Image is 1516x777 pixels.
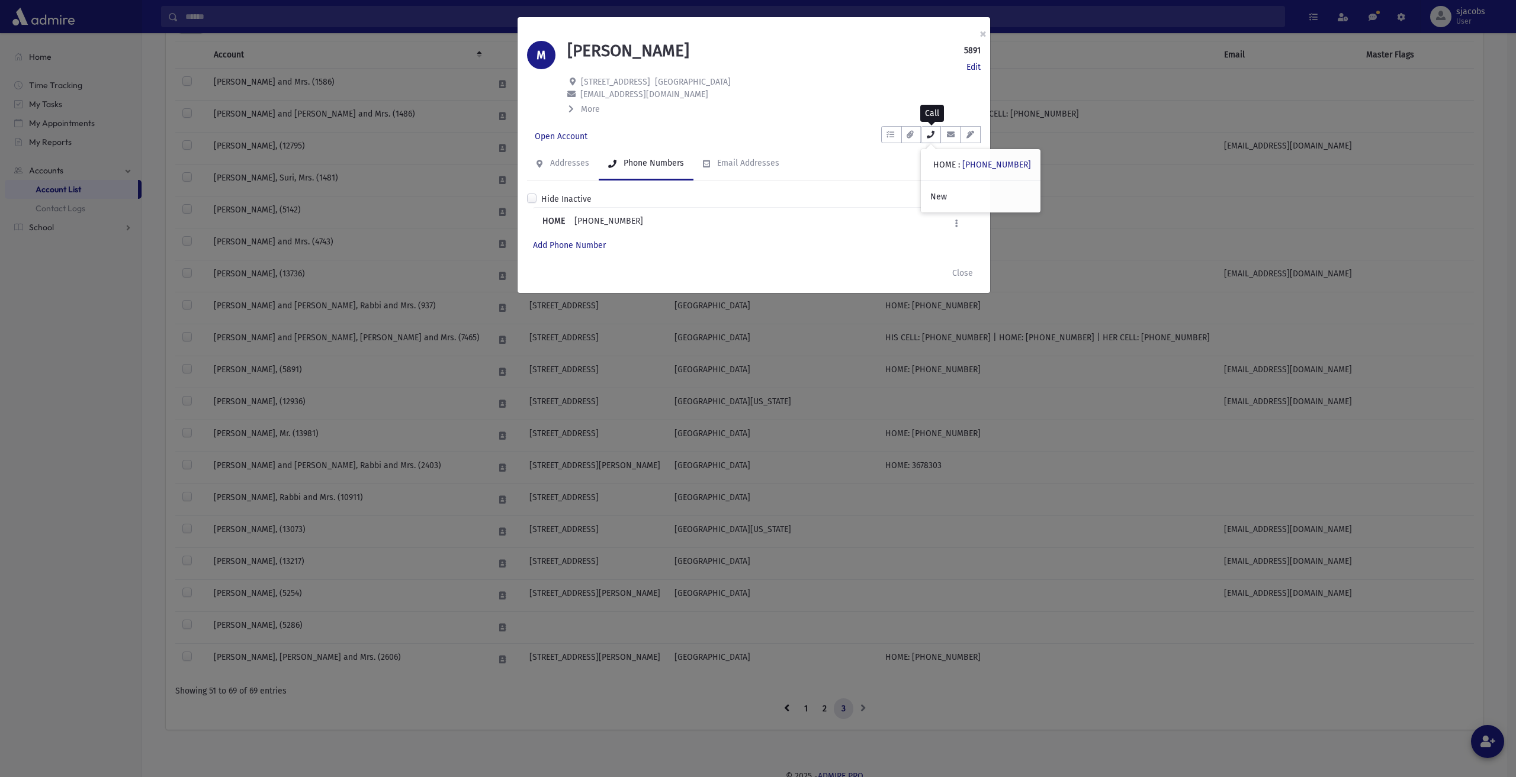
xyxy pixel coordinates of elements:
strong: 5891 [964,44,981,57]
a: Add Phone Number [533,240,606,250]
button: Close [945,262,981,283]
div: [PHONE_NUMBER] [542,215,643,232]
div: HOME [933,159,1031,171]
span: [STREET_ADDRESS] [581,77,650,87]
button: × [970,17,996,50]
a: Email Addresses [693,147,789,180]
span: [GEOGRAPHIC_DATA] [655,77,731,87]
span: More [581,104,600,114]
div: Addresses [548,158,589,168]
a: New [921,186,1040,208]
div: Call [920,105,944,122]
a: Open Account [527,126,595,147]
div: M [527,41,555,69]
a: Addresses [527,147,599,180]
b: HOME [542,216,565,226]
button: More [567,103,601,115]
span: : [958,160,960,170]
label: Hide Inactive [541,193,592,205]
h1: [PERSON_NAME] [567,41,689,61]
a: Phone Numbers [599,147,693,180]
a: [PHONE_NUMBER] [962,160,1031,170]
a: Edit [966,61,981,73]
span: [EMAIL_ADDRESS][DOMAIN_NAME] [580,89,708,99]
div: Phone Numbers [621,158,684,168]
div: Email Addresses [715,158,779,168]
